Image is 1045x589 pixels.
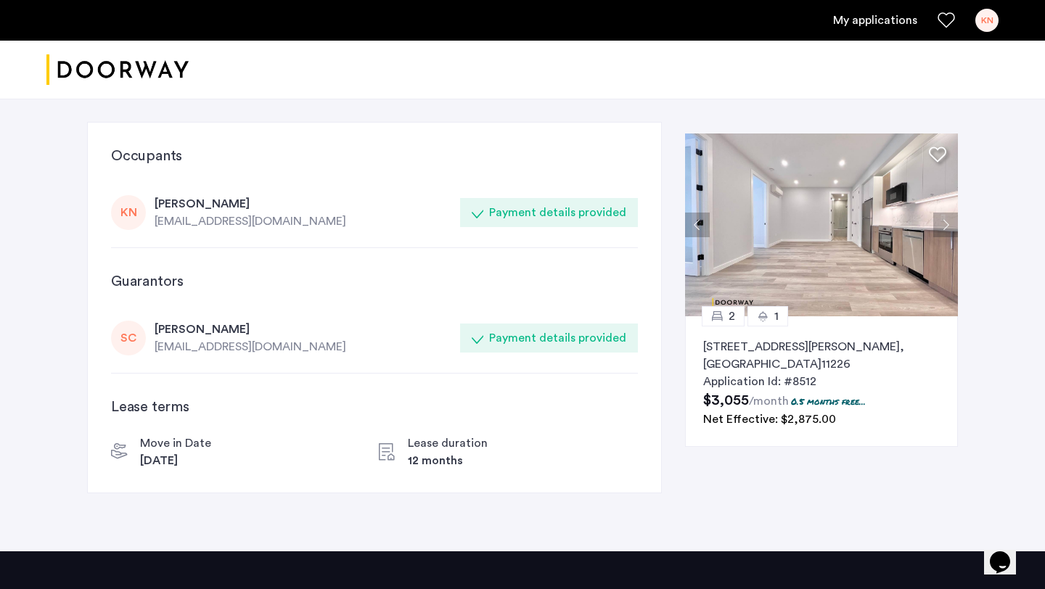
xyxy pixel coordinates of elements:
[46,43,189,97] img: logo
[703,393,749,408] span: $3,055
[833,12,917,29] a: My application
[155,338,451,355] div: [EMAIL_ADDRESS][DOMAIN_NAME]
[685,133,958,316] img: 2014_638491587186479589.jpeg
[408,434,488,452] div: Lease duration
[489,329,626,347] div: Payment details provided
[975,9,999,32] div: KN
[703,338,940,373] p: [STREET_ADDRESS][PERSON_NAME] 11226
[111,271,638,292] h3: Guarantors
[774,308,779,325] span: 1
[729,308,735,325] span: 2
[984,531,1030,574] iframe: chat widget
[111,321,146,355] div: SC
[933,213,958,237] button: Next apartment
[155,195,451,213] div: [PERSON_NAME]
[155,321,451,338] div: [PERSON_NAME]
[111,397,638,417] h3: Lease terms
[703,376,816,387] span: Application Id: #8512
[938,12,955,29] a: Favorites
[749,395,789,407] sub: /month
[685,213,710,237] button: Previous apartment
[791,395,866,408] p: 0.5 months free...
[140,434,211,452] div: Move in Date
[111,195,146,230] div: KN
[46,43,189,97] a: Cazamio logo
[489,204,626,221] div: Payment details provided
[685,316,958,447] a: 21[STREET_ADDRESS][PERSON_NAME], [GEOGRAPHIC_DATA]11226Application Id: #85120.5 months free...Net...
[408,452,488,469] div: 12 months
[703,413,836,425] span: Net Effective: $2,875.00
[140,452,211,469] div: [DATE]
[111,146,638,166] h3: Occupants
[155,213,451,230] div: [EMAIL_ADDRESS][DOMAIN_NAME]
